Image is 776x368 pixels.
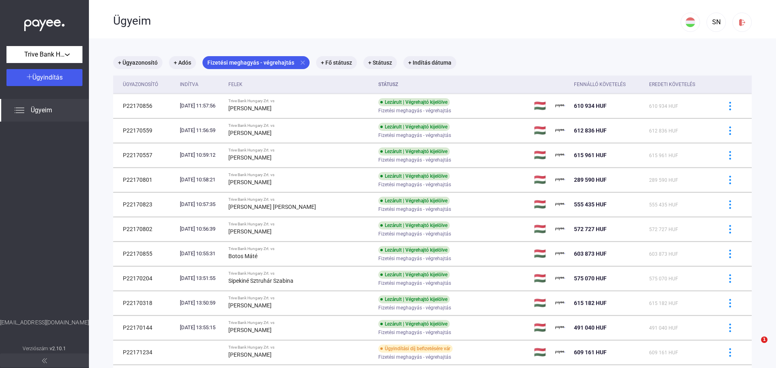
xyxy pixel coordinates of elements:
[726,274,734,283] img: more-blue
[649,276,678,282] span: 575 070 HUF
[24,15,65,32] img: white-payee-white-dot.svg
[228,80,372,89] div: Felek
[706,13,726,32] button: SN
[721,319,738,336] button: more-blue
[649,202,678,208] span: 555 435 HUF
[555,249,565,259] img: payee-logo
[574,103,607,109] span: 610 934 HUF
[228,228,272,235] strong: [PERSON_NAME]
[555,126,565,135] img: payee-logo
[50,346,66,351] strong: v2.10.1
[378,352,451,362] span: Fizetési meghagyás - végrehajtás
[375,76,531,94] th: Státusz
[113,56,162,69] mat-chip: + Ügyazonosító
[113,94,177,118] td: P22170856
[378,147,450,156] div: Lezárult | Végrehajtó kijelölve
[531,168,552,192] td: 🇭🇺
[649,128,678,134] span: 612 836 HUF
[721,221,738,238] button: more-blue
[709,17,723,27] div: SN
[24,50,65,59] span: Trive Bank Hungary Zrt.
[228,296,372,301] div: Trive Bank Hungary Zrt. vs
[378,106,451,116] span: Fizetési meghagyás - végrehajtás
[180,274,221,282] div: [DATE] 13:51:55
[228,302,272,309] strong: [PERSON_NAME]
[649,80,711,89] div: Eredeti követelés
[32,74,63,81] span: Ügyindítás
[726,200,734,209] img: more-blue
[721,147,738,164] button: more-blue
[123,80,158,89] div: Ügyazonosító
[378,130,451,140] span: Fizetési meghagyás - végrehajtás
[531,217,552,241] td: 🇭🇺
[113,315,177,340] td: P22170144
[555,150,565,160] img: payee-logo
[726,176,734,184] img: more-blue
[113,168,177,192] td: P22170801
[574,152,607,158] span: 615 961 HUF
[228,222,372,227] div: Trive Bank Hungary Zrt. vs
[378,320,450,328] div: Lezárult | Végrehajtó kijelölve
[228,246,372,251] div: Trive Bank Hungary Zrt. vs
[574,275,607,282] span: 575 070 HUF
[726,151,734,160] img: more-blue
[228,80,242,89] div: Felek
[649,325,678,331] span: 491 040 HUF
[113,242,177,266] td: P22170855
[378,229,451,239] span: Fizetési meghagyás - végrehajtás
[721,171,738,188] button: more-blue
[228,130,272,136] strong: [PERSON_NAME]
[649,251,678,257] span: 603 873 HUF
[180,126,221,135] div: [DATE] 11:56:59
[531,340,552,364] td: 🇭🇺
[228,253,257,259] strong: Botos Máté
[113,143,177,167] td: P22170557
[721,270,738,287] button: more-blue
[180,80,221,89] div: Indítva
[744,336,764,356] iframe: Intercom live chat
[531,118,552,143] td: 🇭🇺
[228,204,316,210] strong: [PERSON_NAME] [PERSON_NAME]
[228,99,372,103] div: Trive Bank Hungary Zrt. vs
[378,123,450,131] div: Lezárult | Végrehajtó kijelölve
[555,347,565,357] img: payee-logo
[721,122,738,139] button: more-blue
[113,192,177,217] td: P22170823
[555,298,565,308] img: payee-logo
[574,349,607,355] span: 609 161 HUF
[378,278,451,288] span: Fizetési meghagyás - végrehajtás
[378,221,450,229] div: Lezárult | Végrehajtó kijelölve
[531,143,552,167] td: 🇭🇺
[649,177,678,183] span: 289 590 HUF
[555,200,565,209] img: payee-logo
[378,303,451,313] span: Fizetési meghagyás - végrehajtás
[316,56,357,69] mat-chip: + Fő státusz
[726,102,734,110] img: more-blue
[574,80,626,89] div: Fennálló követelés
[574,300,607,306] span: 615 182 HUF
[555,175,565,185] img: payee-logo
[299,59,306,66] mat-icon: close
[363,56,397,69] mat-chip: + Státusz
[531,242,552,266] td: 🇭🇺
[378,345,453,353] div: Ügyindítási díj befizetésére vár
[113,291,177,315] td: P22170318
[574,250,607,257] span: 603 873 HUF
[721,294,738,311] button: more-blue
[738,18,746,27] img: logout-red
[113,340,177,364] td: P22171234
[31,105,52,115] span: Ügyeim
[574,177,607,183] span: 289 590 HUF
[378,98,450,106] div: Lezárult | Végrehajtó kijelölve
[726,250,734,258] img: more-blue
[378,295,450,303] div: Lezárult | Végrehajtó kijelölve
[732,13,752,32] button: logout-red
[113,266,177,290] td: P22170204
[228,105,272,111] strong: [PERSON_NAME]
[555,224,565,234] img: payee-logo
[555,101,565,111] img: payee-logo
[403,56,456,69] mat-chip: + Indítás dátuma
[378,204,451,214] span: Fizetési meghagyás - végrehajtás
[726,225,734,233] img: more-blue
[649,80,695,89] div: Eredeti követelés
